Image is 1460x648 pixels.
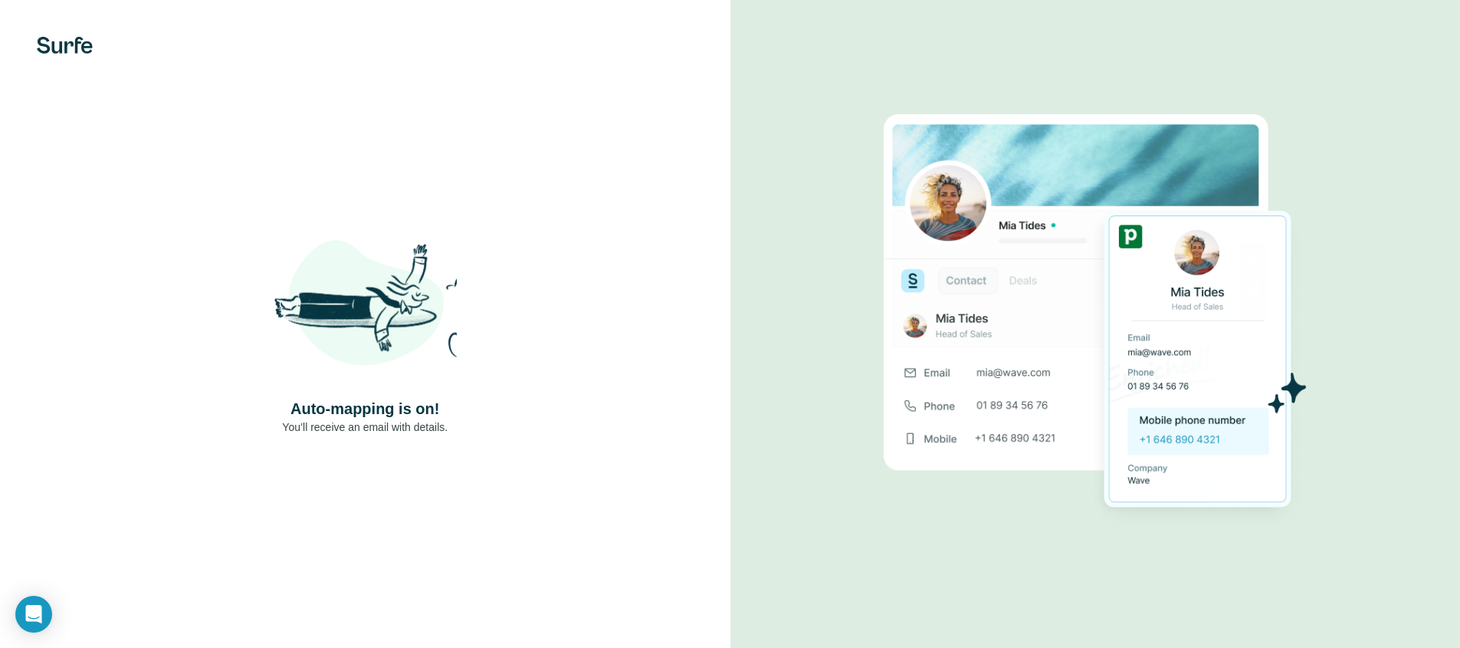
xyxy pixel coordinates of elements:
[37,37,93,54] img: Surfe's logo
[15,596,52,633] div: Open Intercom Messenger
[290,398,439,419] h4: Auto-mapping is on!
[282,419,448,435] p: You’ll receive an email with details.
[273,214,457,398] img: Shaka Illustration
[884,114,1307,534] img: Download Success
